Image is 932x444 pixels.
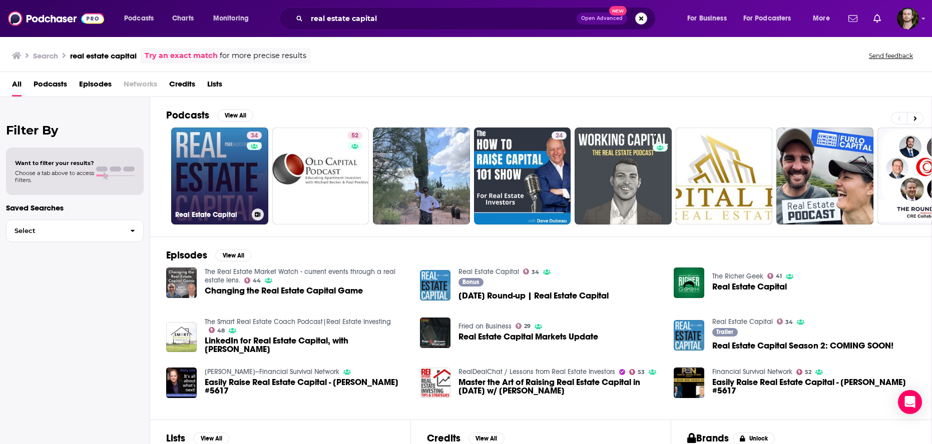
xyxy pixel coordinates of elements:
a: Easily Raise Real Estate Capital - Dave Dubeau #5617 [712,378,915,395]
div: Open Intercom Messenger [898,390,922,414]
span: 34 [785,320,793,324]
a: PodcastsView All [166,109,253,121]
a: 52 [796,369,812,375]
a: Kerry Lutz's--Financial Survival Network [205,367,339,376]
span: More [813,11,830,25]
button: open menu [806,10,842,26]
a: August 2025 Round-up | Real Estate Capital [458,291,609,300]
a: Financial Survival Network [712,367,792,376]
span: Trailer [716,329,733,335]
a: Episodes [79,76,112,96]
span: Monitoring [213,11,249,25]
a: Charts [166,10,200,26]
h2: Podcasts [166,109,209,121]
img: Master the Art of Raising Real Estate Capital in 2025 w/ Hunter Thompson [420,367,450,398]
h2: Episodes [166,249,207,261]
span: Lists [207,76,222,96]
a: 48 [209,327,225,333]
button: Select [6,219,144,242]
img: Easily Raise Real Estate Capital - Dave Dubeau #5617 [166,367,197,398]
a: Real Estate Capital [712,317,773,326]
h3: real estate capital [70,51,137,60]
span: 24 [556,131,563,141]
input: Search podcasts, credits, & more... [307,10,577,26]
button: open menu [117,10,167,26]
a: 24 [552,131,567,139]
a: Real Estate Capital Markets Update [420,317,450,348]
a: August 2025 Round-up | Real Estate Capital [420,270,450,300]
span: Select [7,227,122,234]
a: 0 [575,127,672,224]
span: Networks [124,76,157,96]
span: LinkedIn for Real Estate Capital, with [PERSON_NAME] [205,336,408,353]
img: Real Estate Capital Season 2: COMING SOON! [674,320,704,350]
a: Easily Raise Real Estate Capital - Dave Dubeau #5617 [205,378,408,395]
a: Credits [169,76,195,96]
span: For Podcasters [743,11,791,25]
a: 24 [474,127,571,224]
a: Fried on Business [458,322,512,330]
a: All [12,76,22,96]
span: For Business [687,11,727,25]
span: Open Advanced [581,16,623,21]
a: 34Real Estate Capital [171,127,268,224]
img: Changing the Real Estate Capital Game [166,267,197,298]
span: for more precise results [220,50,306,61]
a: Real Estate Capital Season 2: COMING SOON! [712,341,893,350]
a: The Smart Real Estate Coach Podcast|Real Estate Investing [205,317,391,326]
span: Want to filter your results? [15,159,94,166]
button: View All [217,109,253,121]
img: User Profile [897,7,919,29]
a: RealDealChat / Lessons from Real Estate Investors [458,367,615,376]
div: 0 [653,131,668,220]
span: Easily Raise Real Estate Capital - [PERSON_NAME] #5617 [712,378,915,395]
button: View All [215,249,251,261]
img: LinkedIn for Real Estate Capital, with Yakov Smart [166,322,197,352]
a: Try an exact match [145,50,218,61]
h3: Search [33,51,58,60]
span: 52 [805,370,811,374]
a: Podcasts [34,76,67,96]
a: 53 [629,369,645,375]
span: Charts [172,11,194,25]
div: Search podcasts, credits, & more... [289,7,665,30]
span: 53 [638,370,645,374]
a: Show notifications dropdown [844,10,861,27]
button: open menu [680,10,739,26]
img: Real Estate Capital [674,267,704,298]
a: 52 [347,131,362,139]
a: EpisodesView All [166,249,251,261]
span: Podcasts [124,11,154,25]
a: Changing the Real Estate Capital Game [205,286,363,295]
img: Easily Raise Real Estate Capital - Dave Dubeau #5617 [674,367,704,398]
button: open menu [737,10,806,26]
a: Master the Art of Raising Real Estate Capital in 2025 w/ Hunter Thompson [458,378,662,395]
span: 52 [351,131,358,141]
a: Real Estate Capital [712,282,787,291]
a: 52 [272,127,369,224]
a: Real Estate Capital [458,267,519,276]
a: 34 [523,268,540,274]
span: 44 [253,278,261,283]
a: 29 [516,323,531,329]
button: Send feedback [866,51,916,60]
span: Choose a tab above to access filters. [15,169,94,183]
a: 34 [777,318,793,324]
h2: Filter By [6,123,144,137]
a: LinkedIn for Real Estate Capital, with Yakov Smart [205,336,408,353]
a: Real Estate Capital Markets Update [458,332,598,341]
button: Open AdvancedNew [577,12,627,24]
img: Podchaser - Follow, Share and Rate Podcasts [8,9,104,28]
